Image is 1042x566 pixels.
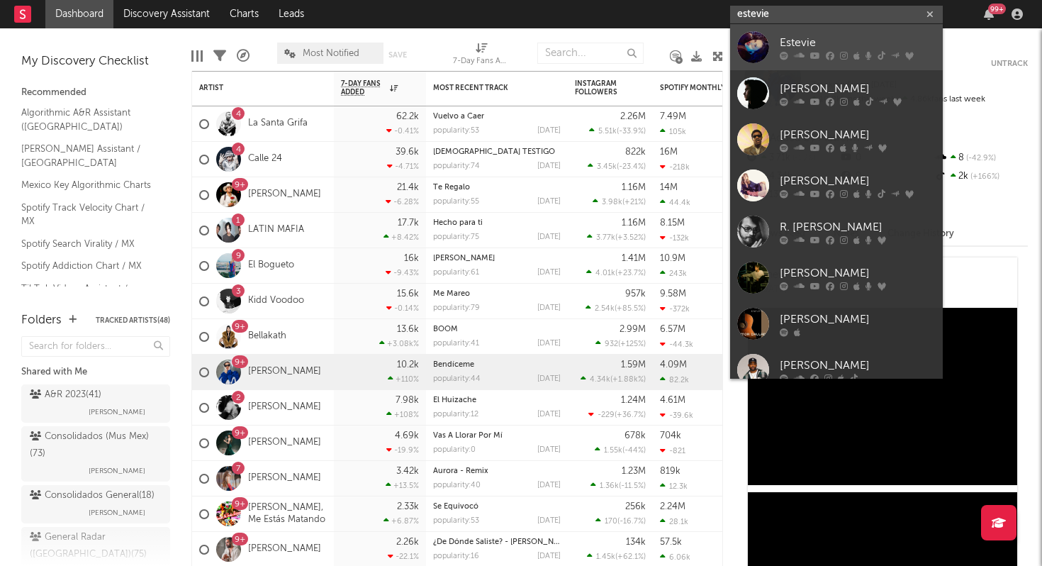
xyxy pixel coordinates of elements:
div: ( ) [595,516,646,526]
a: Aurora - Remix [433,467,488,475]
div: ( ) [589,126,646,135]
div: popularity: 0 [433,446,476,454]
div: 21.4k [397,183,419,192]
div: 1.16M [622,218,646,228]
span: -16.7 % [620,518,644,526]
a: [PERSON_NAME] [433,255,495,262]
span: +3.52 % [617,234,644,242]
span: 3.77k [596,234,615,242]
div: 678k [624,431,646,440]
div: [DATE] [537,553,561,560]
div: 704k [660,431,681,440]
div: Spotify Monthly Listeners [660,84,766,92]
div: Aurora - Remix [433,467,561,475]
div: DIOS TESTIGO [433,148,561,156]
button: Untrack [991,57,1028,71]
div: +8.42 % [383,233,419,242]
div: [PERSON_NAME] [780,357,936,374]
div: [PERSON_NAME] [780,265,936,282]
div: 4.61M [660,396,685,405]
div: -0.14 % [386,304,419,313]
div: General Radar ([GEOGRAPHIC_DATA]) ( 75 ) [30,529,158,563]
span: 170 [605,518,617,526]
div: -6.28 % [386,197,419,206]
div: A&R 2023 ( 41 ) [30,387,101,404]
div: -218k [660,162,690,172]
div: 39.6k [396,148,419,157]
div: [PERSON_NAME] [780,311,936,328]
div: 99 + [988,4,1006,14]
span: [PERSON_NAME] [89,404,145,421]
span: +21 % [624,199,644,206]
a: Consolidados General(18)[PERSON_NAME] [21,485,170,523]
a: Bellakath [248,331,286,343]
span: 1.55k [604,447,622,455]
a: BOOM [433,326,458,333]
div: 16k [404,254,419,263]
a: [PERSON_NAME], Me Estás Matando [248,502,327,526]
div: 82.2k [660,375,689,384]
span: 4.34k [590,376,610,384]
div: [PERSON_NAME] [780,172,936,189]
div: +108 % [386,410,419,419]
div: -0.41 % [386,126,419,135]
a: Spotify Search Virality / MX [21,236,156,252]
a: A&R 2023(41)[PERSON_NAME] [21,384,170,423]
div: ( ) [588,410,646,419]
span: -42.9 % [964,155,996,162]
div: -821 [660,446,685,455]
div: Consolidados (Mus Mex) ( 73 ) [30,428,158,462]
div: [DATE] [537,269,561,277]
div: popularity: 53 [433,127,479,135]
div: 2.99M [620,325,646,334]
span: +36.7 % [617,411,644,419]
div: +3.08k % [379,339,419,348]
span: +85.5 % [617,305,644,313]
span: 3.45k [597,163,617,171]
div: 243k [660,269,687,278]
span: 1.45k [596,553,615,561]
div: [DATE] [537,411,561,418]
span: +23.7 % [617,270,644,277]
div: Bendíceme [433,361,561,369]
div: -39.6k [660,411,693,420]
div: [DATE] [537,233,561,241]
div: ( ) [587,552,646,561]
span: 7-Day Fans Added [341,79,386,96]
span: 1.36k [600,482,619,490]
div: [DATE] [537,482,561,489]
div: popularity: 44 [433,375,481,383]
span: +62.1 % [617,553,644,561]
div: [DATE] [537,162,561,170]
a: [PERSON_NAME] [248,366,321,378]
div: Shared with Me [21,364,170,381]
span: 932 [605,340,618,348]
div: 2.33k [397,502,419,511]
span: +1.88k % [612,376,644,384]
div: 6.06k [660,553,690,562]
div: popularity: 74 [433,162,480,170]
div: ( ) [581,374,646,384]
div: R. [PERSON_NAME] [780,218,936,235]
div: 7.98k [396,396,419,405]
div: -19.9 % [386,445,419,455]
div: 15.6k [397,289,419,299]
div: 9.58M [660,289,686,299]
a: [PERSON_NAME] [248,472,321,484]
div: Estevie [780,34,936,51]
div: Folders [21,312,62,329]
div: El Huizache [433,396,561,404]
a: Spotify Track Velocity Chart / MX [21,200,156,229]
span: +166 % [968,173,999,181]
div: ( ) [595,445,646,455]
span: -33.9 % [619,128,644,135]
div: [PERSON_NAME] [780,126,936,143]
div: -4.71 % [387,162,419,171]
div: [PERSON_NAME] [780,80,936,97]
div: 16M [660,148,678,157]
div: 13.6k [397,325,419,334]
span: [PERSON_NAME] [89,504,145,521]
div: 10.9M [660,254,685,263]
a: El Bogueto [248,260,294,272]
div: 8 [934,149,1028,167]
